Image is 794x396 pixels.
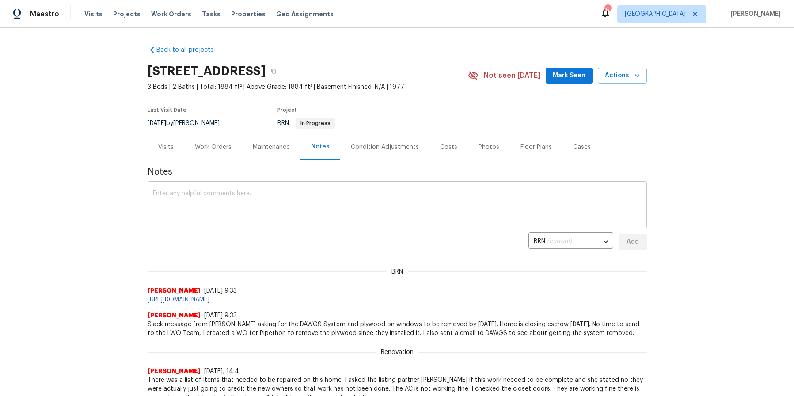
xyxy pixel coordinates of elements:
[148,311,201,320] span: [PERSON_NAME]
[484,71,540,80] span: Not seen [DATE]
[277,120,335,126] span: BRN
[386,267,408,276] span: BRN
[84,10,103,19] span: Visits
[546,68,593,84] button: Mark Seen
[204,288,237,294] span: [DATE] 9:33
[195,143,232,152] div: Work Orders
[148,297,209,303] a: [URL][DOMAIN_NAME]
[277,107,297,113] span: Project
[204,312,237,319] span: [DATE] 9:33
[297,121,334,126] span: In Progress
[311,142,330,151] div: Notes
[605,70,640,81] span: Actions
[553,70,585,81] span: Mark Seen
[266,63,281,79] button: Copy Address
[148,118,230,129] div: by [PERSON_NAME]
[598,68,647,84] button: Actions
[148,46,232,54] a: Back to all projects
[148,320,647,338] span: Slack message from [PERSON_NAME] asking for the DAWGS System and plywood on windows to be removed...
[148,83,468,91] span: 3 Beds | 2 Baths | Total: 1884 ft² | Above Grade: 1884 ft² | Basement Finished: N/A | 1977
[148,367,201,376] span: [PERSON_NAME]
[376,348,419,357] span: Renovation
[625,10,686,19] span: [GEOGRAPHIC_DATA]
[158,143,174,152] div: Visits
[148,67,266,76] h2: [STREET_ADDRESS]
[604,5,611,14] div: 6
[202,11,220,17] span: Tasks
[231,10,266,19] span: Properties
[351,143,419,152] div: Condition Adjustments
[520,143,552,152] div: Floor Plans
[148,120,166,126] span: [DATE]
[148,286,201,295] span: [PERSON_NAME]
[528,231,613,253] div: BRN (current)
[479,143,499,152] div: Photos
[30,10,59,19] span: Maestro
[440,143,457,152] div: Costs
[148,107,186,113] span: Last Visit Date
[727,10,781,19] span: [PERSON_NAME]
[204,368,239,374] span: [DATE], 14:4
[148,168,647,176] span: Notes
[573,143,591,152] div: Cases
[547,238,572,244] span: (current)
[151,10,191,19] span: Work Orders
[253,143,290,152] div: Maintenance
[113,10,141,19] span: Projects
[276,10,334,19] span: Geo Assignments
